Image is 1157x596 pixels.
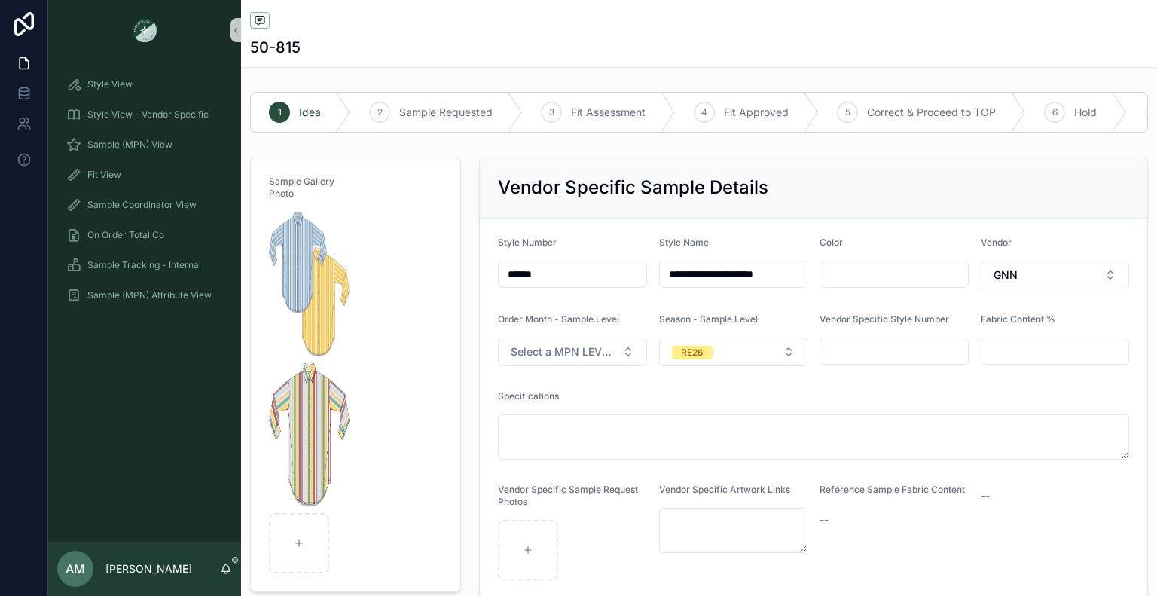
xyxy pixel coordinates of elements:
[981,488,990,503] span: --
[57,161,232,188] a: Fit View
[659,313,758,325] span: Season - Sample Level
[549,106,554,118] span: 3
[269,362,350,507] img: image.png
[820,512,829,527] span: --
[48,60,241,329] div: scrollable content
[87,199,197,211] span: Sample Coordinator View
[701,106,707,118] span: 4
[399,105,493,120] span: Sample Requested
[250,37,301,58] h1: 50-815
[867,105,996,120] span: Correct & Proceed to TOP
[87,259,201,271] span: Sample Tracking - Internal
[498,313,619,325] span: Order Month - Sample Level
[87,229,164,241] span: On Order Total Co
[511,344,616,359] span: Select a MPN LEVEL ORDER MONTH
[1052,106,1058,118] span: 6
[57,282,232,309] a: Sample (MPN) Attribute View
[820,313,949,325] span: Vendor Specific Style Number
[57,191,232,219] a: Sample Coordinator View
[498,176,768,200] h2: Vendor Specific Sample Details
[498,390,559,402] span: Specifications
[299,105,321,120] span: Idea
[133,18,157,42] img: App logo
[87,139,172,151] span: Sample (MPN) View
[269,212,350,356] img: image.png
[498,338,647,366] button: Select Button
[659,237,709,248] span: Style Name
[57,252,232,279] a: Sample Tracking - Internal
[57,131,232,158] a: Sample (MPN) View
[981,261,1130,289] button: Select Button
[1074,105,1097,120] span: Hold
[377,106,383,118] span: 2
[820,237,843,248] span: Color
[571,105,646,120] span: Fit Assessment
[278,106,282,118] span: 1
[845,106,850,118] span: 5
[87,78,133,90] span: Style View
[269,176,334,199] span: Sample Gallery Photo
[105,561,192,576] p: [PERSON_NAME]
[659,338,808,366] button: Select Button
[981,237,1012,248] span: Vendor
[981,313,1055,325] span: Fabric Content %
[87,169,121,181] span: Fit View
[498,237,557,248] span: Style Number
[724,105,789,120] span: Fit Approved
[87,109,209,121] span: Style View - Vendor Specific
[498,484,638,507] span: Vendor Specific Sample Request Photos
[681,346,704,359] div: RE26
[66,560,85,578] span: AM
[87,289,212,301] span: Sample (MPN) Attribute View
[994,267,1018,283] span: GNN
[57,101,232,128] a: Style View - Vendor Specific
[659,484,790,495] span: Vendor Specific Artwork Links
[57,222,232,249] a: On Order Total Co
[57,71,232,98] a: Style View
[820,484,965,495] span: Reference Sample Fabric Content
